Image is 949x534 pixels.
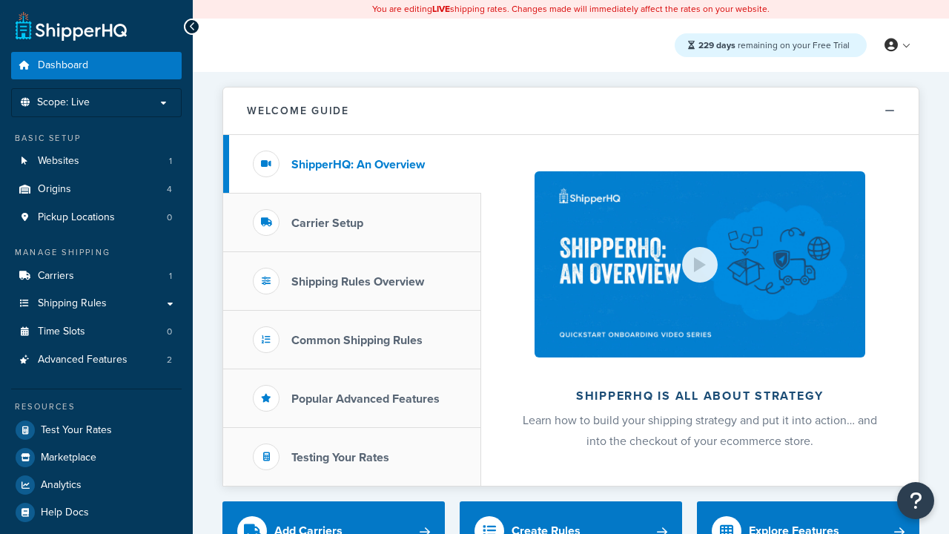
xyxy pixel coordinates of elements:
[520,389,879,403] h2: ShipperHQ is all about strategy
[11,176,182,203] li: Origins
[897,482,934,519] button: Open Resource Center
[223,88,919,135] button: Welcome Guide
[247,105,349,116] h2: Welcome Guide
[11,472,182,498] a: Analytics
[523,412,877,449] span: Learn how to build your shipping strategy and put it into action… and into the checkout of your e...
[291,217,363,230] h3: Carrier Setup
[11,176,182,203] a: Origins4
[169,270,172,283] span: 1
[11,444,182,471] a: Marketplace
[38,183,71,196] span: Origins
[11,290,182,317] a: Shipping Rules
[11,318,182,346] li: Time Slots
[11,346,182,374] a: Advanced Features2
[38,155,79,168] span: Websites
[291,158,425,171] h3: ShipperHQ: An Overview
[11,263,182,290] a: Carriers1
[11,204,182,231] a: Pickup Locations0
[291,392,440,406] h3: Popular Advanced Features
[698,39,850,52] span: remaining on your Free Trial
[167,211,172,224] span: 0
[11,246,182,259] div: Manage Shipping
[698,39,735,52] strong: 229 days
[11,499,182,526] a: Help Docs
[41,479,82,492] span: Analytics
[11,417,182,444] a: Test Your Rates
[38,326,85,338] span: Time Slots
[11,263,182,290] li: Carriers
[535,171,865,357] img: ShipperHQ is all about strategy
[11,52,182,79] a: Dashboard
[169,155,172,168] span: 1
[11,132,182,145] div: Basic Setup
[41,507,89,519] span: Help Docs
[167,354,172,366] span: 2
[38,59,88,72] span: Dashboard
[11,400,182,413] div: Resources
[11,148,182,175] a: Websites1
[291,451,389,464] h3: Testing Your Rates
[167,183,172,196] span: 4
[167,326,172,338] span: 0
[37,96,90,109] span: Scope: Live
[41,424,112,437] span: Test Your Rates
[38,354,128,366] span: Advanced Features
[11,346,182,374] li: Advanced Features
[291,275,424,289] h3: Shipping Rules Overview
[38,297,107,310] span: Shipping Rules
[432,2,450,16] b: LIVE
[38,270,74,283] span: Carriers
[291,334,423,347] h3: Common Shipping Rules
[11,148,182,175] li: Websites
[38,211,115,224] span: Pickup Locations
[11,204,182,231] li: Pickup Locations
[11,318,182,346] a: Time Slots0
[41,452,96,464] span: Marketplace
